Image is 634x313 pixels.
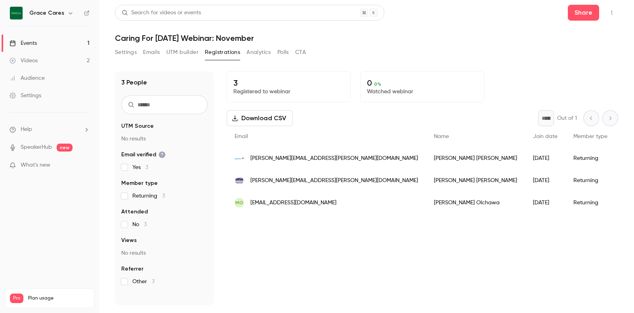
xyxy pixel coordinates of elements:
span: Member type [121,179,158,187]
div: [PERSON_NAME] [PERSON_NAME] [426,169,525,192]
p: No results [121,249,208,257]
span: 3 [162,193,165,199]
div: Returning [565,169,615,192]
span: UTM Source [121,122,154,130]
button: Analytics [246,46,271,59]
li: help-dropdown-opener [10,125,90,134]
p: 3 [233,78,344,88]
button: Share [568,5,599,21]
span: [EMAIL_ADDRESS][DOMAIN_NAME] [250,199,336,207]
span: Email [235,134,248,139]
button: CTA [295,46,306,59]
p: Registered to webinar [233,88,344,96]
section: facet-groups [121,122,208,286]
span: Pro [10,294,23,303]
span: 3 [145,165,148,170]
span: MO [235,199,243,206]
p: Out of 1 [557,114,577,122]
span: Email verified [121,151,166,159]
img: attisinsurancebrokers.com [235,176,244,185]
div: Settings [10,92,41,100]
img: Grace Cares [10,7,23,19]
div: [PERSON_NAME] Olchawa [426,192,525,214]
span: 0 % [374,81,381,87]
span: Help [21,125,32,134]
button: Download CSV [227,110,293,126]
span: Attended [121,208,148,216]
div: [DATE] [525,169,565,192]
span: Join date [533,134,558,139]
button: Settings [115,46,137,59]
a: SpeakerHub [21,143,52,152]
img: aspirationscare.com [235,154,244,163]
span: 3 [152,279,155,284]
div: Audience [10,74,45,82]
span: Referrer [121,265,143,273]
iframe: Noticeable Trigger [80,162,90,169]
h1: 3 People [121,78,147,87]
div: [DATE] [525,147,565,169]
p: Watched webinar [367,88,477,96]
span: [PERSON_NAME][EMAIL_ADDRESS][PERSON_NAME][DOMAIN_NAME] [250,177,418,185]
div: Events [10,39,37,47]
div: Videos [10,57,38,65]
span: Member type [573,134,607,139]
button: UTM builder [166,46,199,59]
span: Other [132,278,155,286]
span: Returning [132,192,165,200]
div: Returning [565,147,615,169]
div: Returning [565,192,615,214]
button: Emails [143,46,160,59]
div: [DATE] [525,192,565,214]
span: Views [121,236,137,244]
button: Polls [277,46,289,59]
span: Name [434,134,449,139]
button: Registrations [205,46,240,59]
div: [PERSON_NAME] [PERSON_NAME] [426,147,525,169]
span: Plan usage [28,295,89,301]
div: Search for videos or events [122,9,201,17]
span: What's new [21,161,50,169]
p: 0 [367,78,477,88]
span: new [57,144,73,152]
p: No results [121,135,208,143]
span: No [132,221,147,229]
span: 3 [144,222,147,227]
h1: Caring For [DATE] Webinar: November [115,33,618,43]
h6: Grace Cares [29,9,64,17]
span: Yes [132,163,148,171]
span: [PERSON_NAME][EMAIL_ADDRESS][PERSON_NAME][DOMAIN_NAME] [250,154,418,163]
